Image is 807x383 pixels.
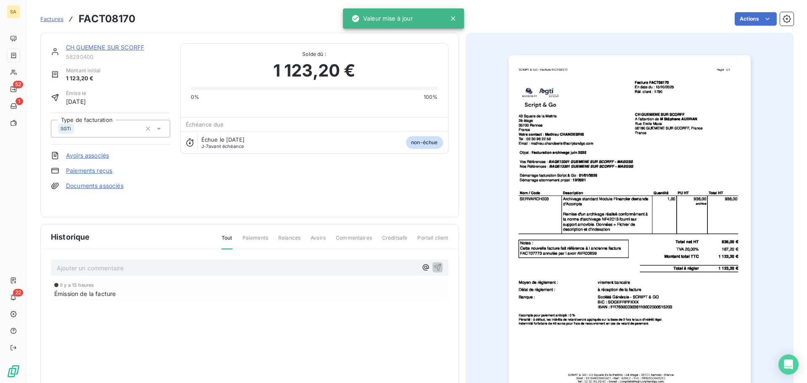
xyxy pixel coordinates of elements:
span: Portail client [417,234,448,248]
span: Commentaires [336,234,372,248]
div: Open Intercom Messenger [778,354,799,375]
span: Émission de la facture [54,289,116,298]
a: Documents associés [66,182,124,190]
div: SA [7,5,20,18]
span: [DATE] [66,97,86,106]
span: Historique [51,231,90,243]
span: Émise le [66,90,86,97]
span: 0% [191,93,199,101]
h3: FACT08170 [79,11,135,26]
span: Avoirs [311,234,326,248]
span: Échue le [DATE] [201,136,245,143]
span: 100% [424,93,438,101]
span: avant échéance [201,144,244,149]
span: Échéance due [186,121,224,128]
span: 52 [13,81,23,88]
button: Actions [735,12,777,26]
span: SGTi [61,126,71,131]
a: Avoirs associés [66,151,109,160]
div: Valeur mise à jour [351,11,413,26]
span: 22 [13,289,23,296]
span: J-7 [201,143,208,149]
span: Paiements [243,234,268,248]
a: Factures [40,15,63,23]
img: Logo LeanPay [7,365,20,378]
span: Factures [40,16,63,22]
a: Paiements reçus [66,166,112,175]
span: non-échue [406,136,443,149]
span: Montant initial [66,67,100,74]
span: Creditsafe [382,234,408,248]
span: Tout [222,234,232,249]
span: Relances [278,234,301,248]
span: 1 123,20 € [66,74,100,83]
span: 1 [16,98,23,105]
span: 1 123,20 € [273,58,356,83]
a: CH GUEMENE SUR SCORFF [66,44,144,51]
span: 58290400 [66,53,170,60]
span: il y a 15 heures [60,283,94,288]
span: Solde dû : [191,50,438,58]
